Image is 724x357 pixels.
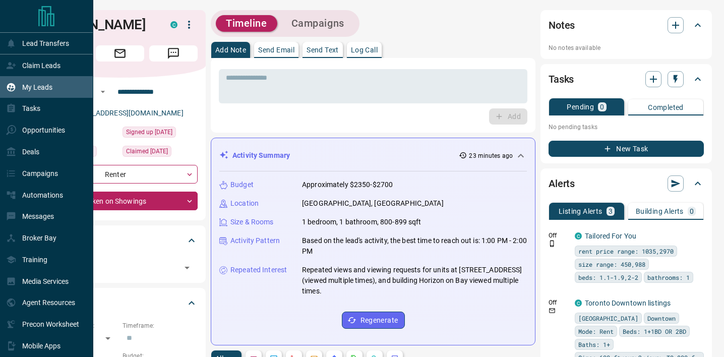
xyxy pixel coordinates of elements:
[123,321,198,330] p: Timeframe:
[42,17,155,33] h1: [PERSON_NAME]
[42,165,198,184] div: Renter
[549,175,575,192] h2: Alerts
[281,15,354,32] button: Campaigns
[219,146,527,165] div: Activity Summary23 minutes ago
[549,240,556,247] svg: Push Notification Only
[123,146,198,160] div: Mon Feb 10 2025
[578,259,645,269] span: size range: 450,988
[549,141,704,157] button: New Task
[578,272,638,282] span: beds: 1.1-1.9,2-2
[230,235,280,246] p: Activity Pattern
[351,46,378,53] p: Log Call
[42,228,198,253] div: Tags
[549,120,704,135] p: No pending tasks
[42,291,198,315] div: Criteria
[42,192,198,210] div: Taken on Showings
[549,67,704,91] div: Tasks
[123,127,198,141] div: Fri Jun 30 2023
[578,339,610,349] span: Baths: 1+
[549,171,704,196] div: Alerts
[549,17,575,33] h2: Notes
[230,198,259,209] p: Location
[302,217,421,227] p: 1 bedroom, 1 bathroom, 800-899 sqft
[578,246,674,256] span: rent price range: 1035,2970
[549,231,569,240] p: Off
[575,232,582,240] div: condos.ca
[575,300,582,307] div: condos.ca
[232,150,290,161] p: Activity Summary
[230,265,287,275] p: Repeated Interest
[230,180,254,190] p: Budget
[600,103,604,110] p: 0
[609,208,613,215] p: 3
[149,45,198,62] span: Message
[636,208,684,215] p: Building Alerts
[96,45,144,62] span: Email
[216,15,277,32] button: Timeline
[307,46,339,53] p: Send Text
[690,208,694,215] p: 0
[549,298,569,307] p: Off
[97,86,109,98] button: Open
[180,261,194,275] button: Open
[230,217,274,227] p: Size & Rooms
[170,21,177,28] div: condos.ca
[623,326,686,336] span: Beds: 1+1BD OR 2BD
[469,151,513,160] p: 23 minutes ago
[647,272,690,282] span: bathrooms: 1
[549,13,704,37] div: Notes
[126,127,172,137] span: Signed up [DATE]
[302,198,444,209] p: [GEOGRAPHIC_DATA], [GEOGRAPHIC_DATA]
[647,313,676,323] span: Downtown
[559,208,602,215] p: Listing Alerts
[585,232,636,240] a: Tailored For You
[578,326,614,336] span: Mode: Rent
[578,313,638,323] span: [GEOGRAPHIC_DATA]
[549,71,574,87] h2: Tasks
[70,109,184,117] a: [EMAIL_ADDRESS][DOMAIN_NAME]
[567,103,594,110] p: Pending
[585,299,671,307] a: Toronto Downtown listings
[549,43,704,52] p: No notes available
[258,46,294,53] p: Send Email
[342,312,405,329] button: Regenerate
[302,265,527,296] p: Repeated views and viewing requests for units at [STREET_ADDRESS] (viewed multiple times), and bu...
[302,180,393,190] p: Approximately $2350-$2700
[302,235,527,257] p: Based on the lead's activity, the best time to reach out is: 1:00 PM - 2:00 PM
[648,104,684,111] p: Completed
[549,307,556,314] svg: Email
[215,46,246,53] p: Add Note
[126,146,168,156] span: Claimed [DATE]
